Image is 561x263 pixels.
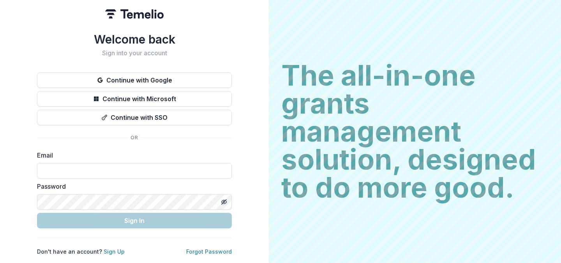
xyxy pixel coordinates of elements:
button: Sign In [37,213,232,228]
p: Don't have an account? [37,247,125,256]
a: Sign Up [104,248,125,255]
button: Continue with Microsoft [37,91,232,107]
h2: Sign into your account [37,49,232,57]
button: Continue with SSO [37,110,232,125]
img: Temelio [105,9,164,19]
a: Forgot Password [186,248,232,255]
label: Email [37,151,227,160]
button: Continue with Google [37,72,232,88]
h1: Welcome back [37,32,232,46]
label: Password [37,182,227,191]
button: Toggle password visibility [218,196,230,208]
